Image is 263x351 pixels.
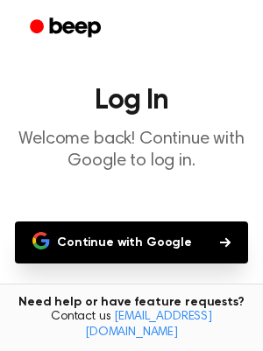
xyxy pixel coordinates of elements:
p: Welcome back! Continue with Google to log in. [14,129,249,172]
button: Continue with Google [15,221,248,263]
a: Beep [18,11,117,46]
h1: Log In [14,87,249,115]
span: Contact us [11,310,252,340]
a: [EMAIL_ADDRESS][DOMAIN_NAME] [85,311,212,339]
